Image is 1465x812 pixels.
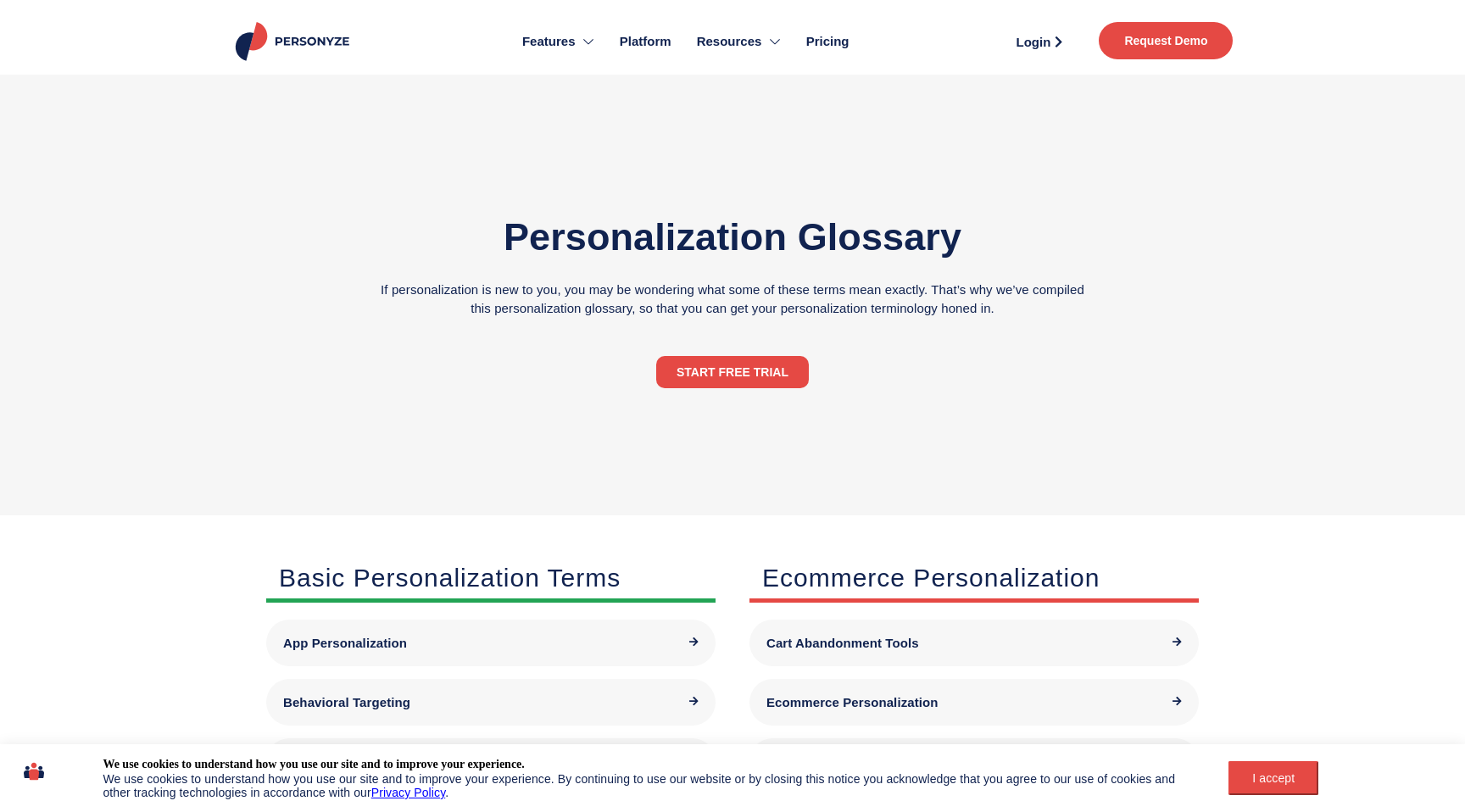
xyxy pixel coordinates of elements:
[371,786,446,799] a: Privacy Policy
[510,8,607,75] a: Features
[677,366,788,378] span: START FREE TRIAL
[697,32,762,52] span: Resources
[766,695,939,709] span: Ecommerce Personalization
[620,32,671,52] span: Platform
[684,8,794,75] a: Resources
[1228,761,1318,795] button: I accept
[381,281,1084,319] p: If personalization is new to you, you may be wondering what some of these terms mean exactly. Tha...
[279,558,716,598] h3: Basic Personalization Terms
[1099,22,1233,59] a: Request Demo
[103,772,1184,799] div: We use cookies to understand how you use our site and to improve your experience. By continuing t...
[766,636,919,650] span: Cart Abandonment Tools
[656,356,809,388] a: START FREE TRIAL
[762,558,1199,598] h3: Ecommerce Personalization
[996,29,1082,54] a: Login
[232,22,357,61] img: Personyze logo
[607,8,684,75] a: Platform
[522,32,576,52] span: Features
[1017,36,1051,48] span: Login
[1239,771,1308,785] div: I accept
[806,32,849,52] span: Pricing
[794,8,862,75] a: Pricing
[103,757,524,772] div: We use cookies to understand how you use our site and to improve your experience.
[381,210,1084,264] h1: Personalization Glossary
[283,636,407,650] span: App Personalization
[1124,35,1207,47] span: Request Demo
[24,757,44,786] img: icon
[283,695,410,709] span: Behavioral Targeting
